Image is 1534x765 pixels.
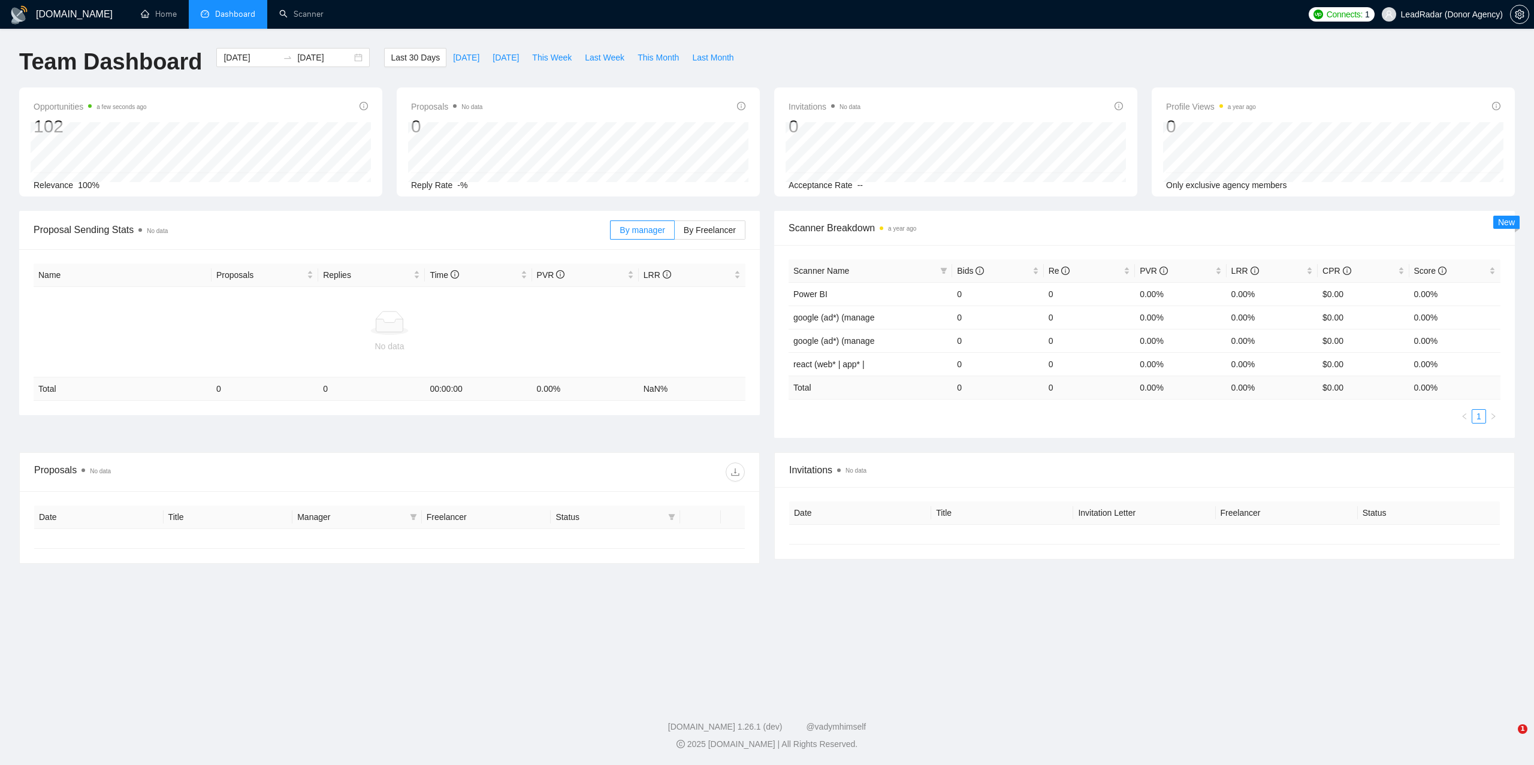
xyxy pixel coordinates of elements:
span: left [1461,413,1468,420]
span: -% [457,180,467,190]
span: 100% [78,180,99,190]
button: download [726,462,745,482]
span: info-circle [1159,267,1168,275]
span: Invitations [789,99,860,114]
th: Replies [318,264,425,287]
span: Dashboard [215,9,255,19]
td: 0 [1044,352,1135,376]
span: Profile Views [1166,99,1256,114]
span: Scanner Name [793,266,849,276]
span: CPR [1322,266,1351,276]
td: 0.00 % [532,377,639,401]
td: $0.00 [1318,306,1409,329]
span: LRR [644,270,671,280]
button: This Month [631,48,686,67]
span: PVR [537,270,565,280]
button: [DATE] [446,48,486,67]
span: New [1498,217,1515,227]
td: $0.00 [1318,282,1409,306]
td: NaN % [639,377,745,401]
span: Invitations [789,462,1500,477]
span: 1 [1518,724,1527,734]
span: Score [1414,266,1447,276]
td: 0 [1044,282,1135,306]
th: Invitation Letter [1073,501,1215,525]
button: Last 30 Days [384,48,446,67]
span: info-circle [976,267,984,275]
td: 0.00% [1135,329,1226,352]
span: info-circle [1343,267,1351,275]
td: 00:00:00 [425,377,532,401]
button: left [1457,409,1472,424]
time: a year ago [888,225,916,232]
td: $0.00 [1318,329,1409,352]
span: copyright [677,740,685,748]
td: 0 [1044,306,1135,329]
div: No data [38,340,741,353]
span: [DATE] [493,51,519,64]
td: 0.00% [1227,352,1318,376]
a: [DOMAIN_NAME] 1.26.1 (dev) [668,722,783,731]
span: No data [461,104,482,110]
img: logo [10,5,29,25]
td: 0 [1044,329,1135,352]
td: 0.00% [1227,282,1318,306]
span: filter [940,267,947,274]
span: info-circle [451,270,459,279]
button: This Week [526,48,578,67]
td: 0.00% [1227,306,1318,329]
span: download [726,467,744,477]
button: Last Month [686,48,740,67]
th: Manager [292,506,422,529]
td: 0 [318,377,425,401]
button: setting [1510,5,1529,24]
a: 1 [1472,410,1485,423]
th: Title [931,501,1073,525]
span: Last 30 Days [391,51,440,64]
time: a few seconds ago [96,104,146,110]
td: 0 [1044,376,1135,399]
span: Manager [297,510,405,524]
div: 0 [789,115,860,138]
span: Opportunities [34,99,147,114]
td: 0 [952,329,1043,352]
span: This Week [532,51,572,64]
td: 0 [952,352,1043,376]
span: No data [147,228,168,234]
span: Bids [957,266,984,276]
td: 0.00% [1135,282,1226,306]
span: info-circle [663,270,671,279]
span: google (ad*) (manage [793,313,874,322]
span: info-circle [1251,267,1259,275]
span: filter [938,262,950,280]
span: Time [430,270,458,280]
span: Last Month [692,51,733,64]
div: 102 [34,115,147,138]
span: Scanner Breakdown [789,220,1500,235]
div: 0 [1166,115,1256,138]
button: [DATE] [486,48,526,67]
span: user [1385,10,1393,19]
a: setting [1510,10,1529,19]
td: 0.00% [1227,329,1318,352]
button: right [1486,409,1500,424]
span: Proposals [216,268,304,282]
input: End date [297,51,352,64]
td: 0.00 % [1135,376,1226,399]
span: info-circle [1115,102,1123,110]
span: Last Week [585,51,624,64]
span: [DATE] [453,51,479,64]
span: Power BI [793,289,828,299]
td: 0 [952,376,1043,399]
span: Only exclusive agency members [1166,180,1287,190]
input: Start date [224,51,278,64]
span: Acceptance Rate [789,180,853,190]
span: info-circle [556,270,564,279]
span: Relevance [34,180,73,190]
td: Total [789,376,952,399]
th: Date [789,501,931,525]
iframe: Intercom live chat [1493,724,1522,753]
a: @vadymhimself [806,722,866,731]
span: This Month [638,51,679,64]
button: Last Week [578,48,631,67]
